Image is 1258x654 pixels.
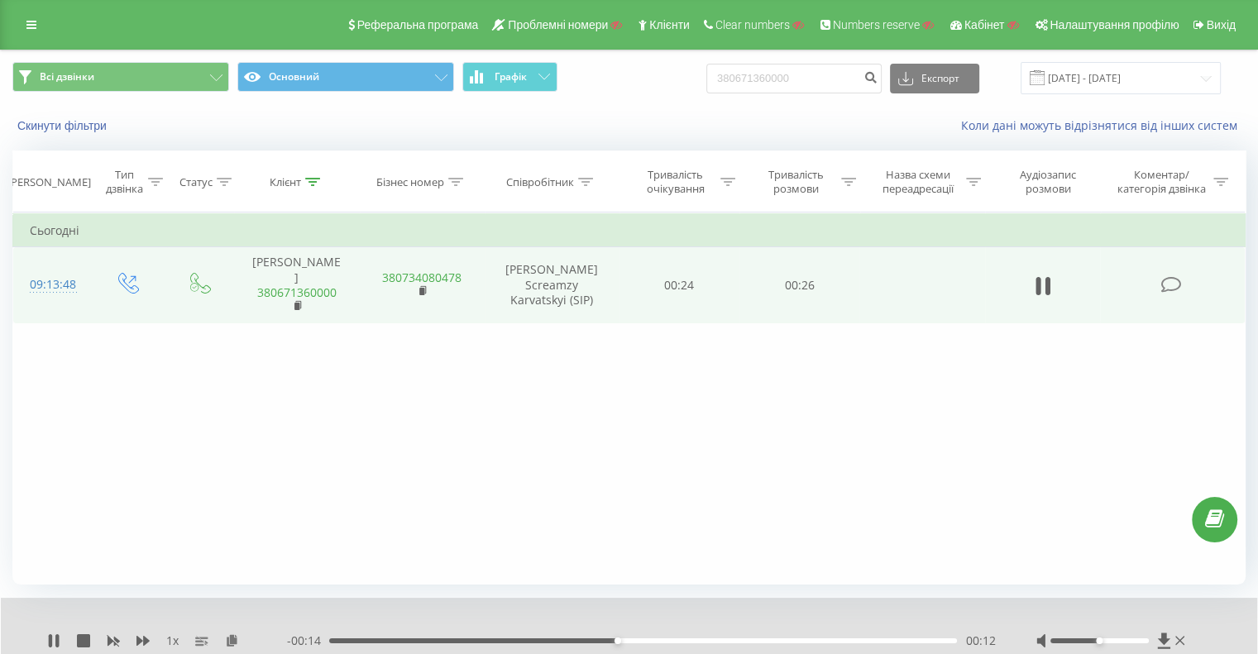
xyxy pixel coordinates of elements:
div: Назва схеми переадресації [875,168,962,196]
div: Аудіозапис розмови [1000,168,1097,196]
div: Тривалість очікування [634,168,717,196]
td: [PERSON_NAME] [234,247,359,323]
span: 1 x [166,633,179,649]
span: Графік [495,71,527,83]
div: Клієнт [270,175,301,189]
input: Пошук за номером [706,64,882,93]
span: Clear numbers [715,18,790,31]
div: Коментар/категорія дзвінка [1112,168,1209,196]
a: 380734080478 [382,270,462,285]
span: - 00:14 [287,633,329,649]
span: Клієнти [649,18,690,31]
button: Основний [237,62,454,92]
button: Скинути фільтри [12,118,115,133]
span: Кабінет [964,18,1005,31]
button: Всі дзвінки [12,62,229,92]
div: [PERSON_NAME] [7,175,91,189]
span: Вихід [1207,18,1236,31]
span: 00:12 [965,633,995,649]
td: [PERSON_NAME] Screamzy Karvatskyi (SIP) [485,247,619,323]
button: Графік [462,62,557,92]
td: 00:24 [619,247,739,323]
div: Тривалість розмови [754,168,837,196]
a: Коли дані можуть відрізнятися вiд інших систем [961,117,1246,133]
button: Експорт [890,64,979,93]
div: Accessibility label [1096,637,1103,644]
div: Співробітник [506,175,574,189]
span: Реферальна програма [357,18,479,31]
div: Бізнес номер [376,175,444,189]
span: Налаштування профілю [1050,18,1179,31]
div: Accessibility label [615,637,621,644]
span: Проблемні номери [508,18,608,31]
span: Numbers reserve [833,18,920,31]
span: Всі дзвінки [40,70,94,84]
div: 09:13:48 [30,269,74,301]
td: Сьогодні [13,214,1246,247]
div: Статус [179,175,213,189]
a: 380671360000 [257,284,337,300]
td: 00:26 [739,247,859,323]
div: Тип дзвінка [104,168,143,196]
